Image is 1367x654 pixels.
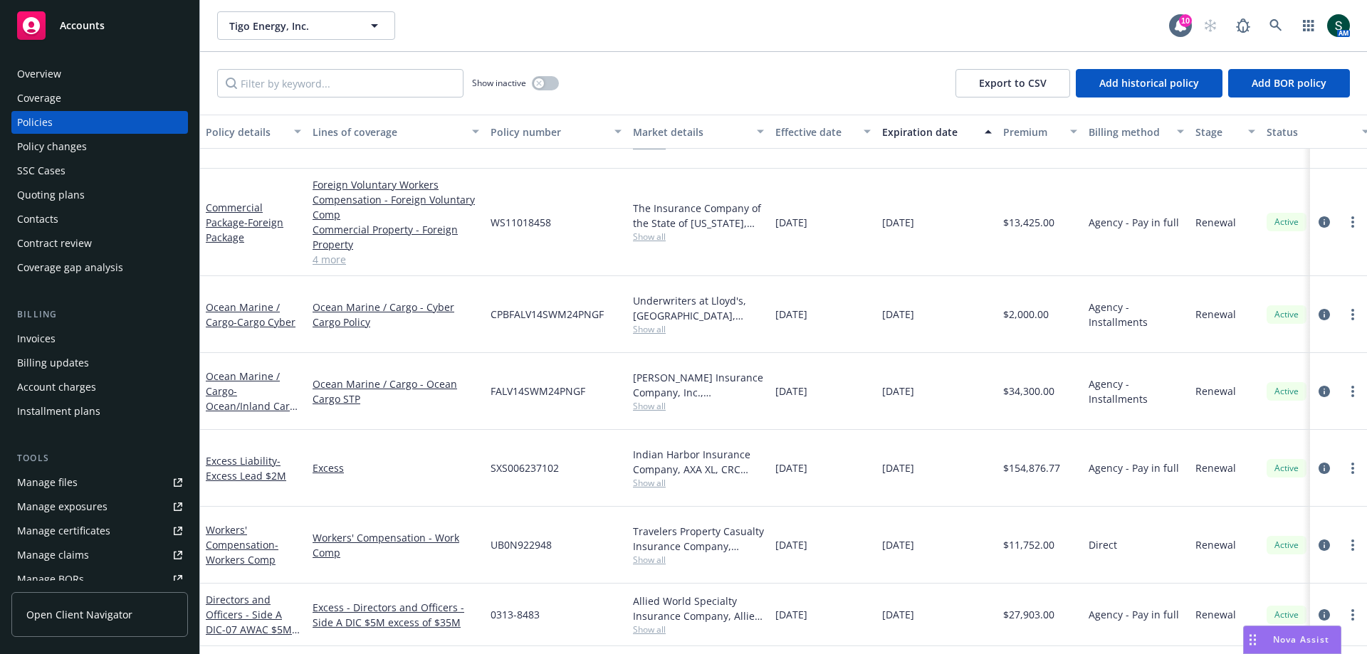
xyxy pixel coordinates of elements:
span: Show all [633,231,764,243]
a: Coverage gap analysis [11,256,188,279]
a: Ocean Marine / Cargo - Ocean Cargo STP [313,376,479,406]
div: Manage certificates [17,519,110,542]
a: circleInformation [1316,537,1333,554]
span: [DATE] [882,607,914,622]
a: Account charges [11,376,188,399]
a: circleInformation [1316,460,1333,477]
a: Foreign Voluntary Workers Compensation - Foreign Voluntary Comp [313,177,479,222]
a: circleInformation [1316,606,1333,623]
span: Agency - Pay in full [1089,215,1179,230]
span: Renewal [1195,537,1236,552]
span: Add historical policy [1099,76,1199,90]
span: Show all [633,623,764,635]
div: Allied World Specialty Insurance Company, Allied World Assurance Company (AWAC) [633,594,764,623]
a: Workers' Compensation - Work Comp [313,530,479,560]
span: WS11018458 [491,215,551,230]
a: more [1344,213,1361,231]
div: Travelers Property Casualty Insurance Company, Travelers Insurance [633,524,764,554]
span: Active [1272,308,1301,321]
div: Underwriters at Lloyd's, [GEOGRAPHIC_DATA], [PERSON_NAME] of [GEOGRAPHIC_DATA], [PERSON_NAME] Cargo [633,293,764,323]
span: [DATE] [775,607,807,622]
div: Billing updates [17,352,89,374]
a: Manage files [11,471,188,494]
span: Accounts [60,20,105,31]
a: Overview [11,63,188,85]
div: Lines of coverage [313,125,463,139]
span: Nova Assist [1273,633,1329,645]
a: more [1344,537,1361,554]
span: Show all [633,554,764,566]
span: $34,300.00 [1003,384,1054,399]
span: Add BOR policy [1252,76,1326,90]
span: - Cargo Cyber [234,315,295,329]
a: circleInformation [1316,213,1333,231]
a: Excess Liability [206,454,286,482]
button: Stage [1190,115,1261,149]
span: Renewal [1195,215,1236,230]
div: [PERSON_NAME] Insurance Company, Inc., [PERSON_NAME] Group, [PERSON_NAME] Cargo [633,370,764,400]
span: Show all [633,323,764,335]
div: Effective date [775,125,855,139]
a: Ocean Marine / Cargo [206,369,301,428]
span: 0313-8483 [491,607,540,622]
div: Coverage gap analysis [17,256,123,279]
a: more [1344,606,1361,623]
div: Indian Harbor Insurance Company, AXA XL, CRC Group [633,447,764,477]
span: Agency - Pay in full [1089,460,1179,475]
div: The Insurance Company of the State of [US_STATE], AIG [633,201,764,231]
a: more [1344,306,1361,323]
div: Policy details [206,125,286,139]
div: Premium [1003,125,1062,139]
span: Agency - Installments [1089,300,1184,329]
span: Agency - Installments [1089,376,1184,406]
span: UB0N922948 [491,537,552,552]
a: Billing updates [11,352,188,374]
a: Excess [313,460,479,475]
img: photo [1327,14,1350,37]
div: Invoices [17,327,56,350]
span: Renewal [1195,307,1236,322]
a: Search [1262,11,1290,40]
div: Market details [633,125,748,139]
span: $2,000.00 [1003,307,1049,322]
div: Status [1267,125,1353,139]
a: Commercial Property - Foreign Property [313,222,479,252]
span: Manage exposures [11,495,188,518]
a: Contract review [11,232,188,255]
span: Active [1272,539,1301,552]
a: Switch app [1294,11,1323,40]
span: [DATE] [882,307,914,322]
button: Expiration date [876,115,997,149]
a: Ocean Marine / Cargo - Cyber Cargo Policy [313,300,479,329]
a: Manage claims [11,544,188,566]
div: Manage files [17,471,78,494]
a: SSC Cases [11,159,188,182]
span: [DATE] [775,215,807,230]
button: Nova Assist [1243,626,1341,654]
span: $27,903.00 [1003,607,1054,622]
span: SXS006237102 [491,460,559,475]
a: Manage certificates [11,519,188,542]
div: 10 [1179,14,1192,27]
span: [DATE] [882,215,914,230]
button: Add BOR policy [1228,69,1350,97]
div: Manage exposures [17,495,108,518]
span: FALV14SWM24PNGF [491,384,585,399]
div: Tools [11,451,188,465]
span: - Foreign Package [206,216,283,244]
span: Active [1272,385,1301,398]
button: Market details [627,115,770,149]
div: Manage claims [17,544,89,566]
span: - Ocean/Inland Cargo Transit [206,384,301,428]
button: Premium [997,115,1083,149]
span: Agency - Pay in full [1089,607,1179,622]
span: Renewal [1195,460,1236,475]
a: Ocean Marine / Cargo [206,300,295,329]
a: more [1344,460,1361,477]
div: Policy changes [17,135,87,158]
a: Quoting plans [11,184,188,206]
span: $154,876.77 [1003,460,1060,475]
span: - 07 AWAC $5M xs $35M Excess [206,623,300,651]
button: Policy number [485,115,627,149]
span: Show inactive [472,77,526,89]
